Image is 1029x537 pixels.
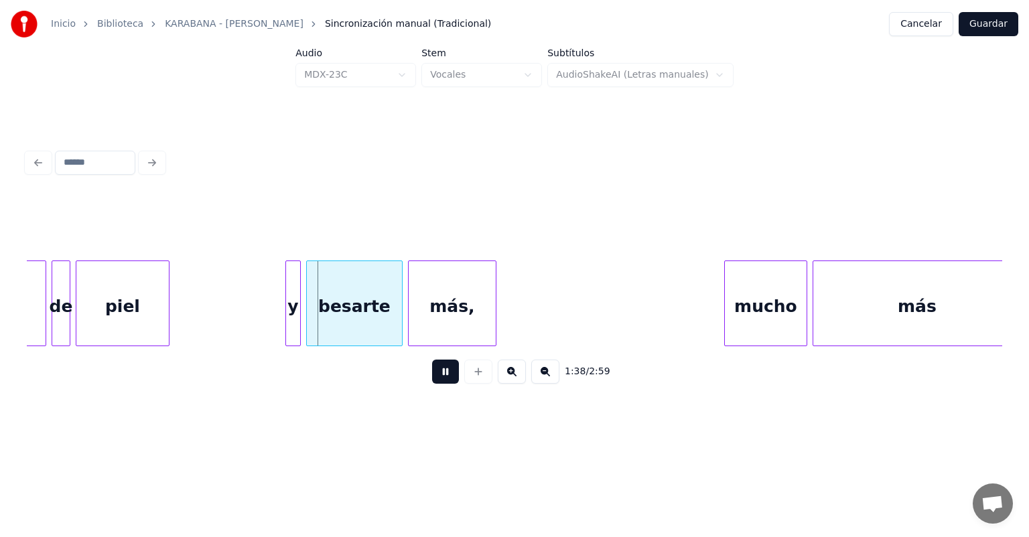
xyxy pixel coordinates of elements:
[973,483,1013,524] a: Chat abierto
[51,17,491,31] nav: breadcrumb
[11,11,38,37] img: youka
[959,12,1018,36] button: Guardar
[421,48,542,58] label: Stem
[589,365,610,378] span: 2:59
[565,365,597,378] div: /
[165,17,303,31] a: KARABANA - [PERSON_NAME]
[51,17,76,31] a: Inicio
[889,12,953,36] button: Cancelar
[547,48,734,58] label: Subtítulos
[565,365,586,378] span: 1:38
[295,48,416,58] label: Audio
[97,17,143,31] a: Biblioteca
[325,17,491,31] span: Sincronización manual (Tradicional)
